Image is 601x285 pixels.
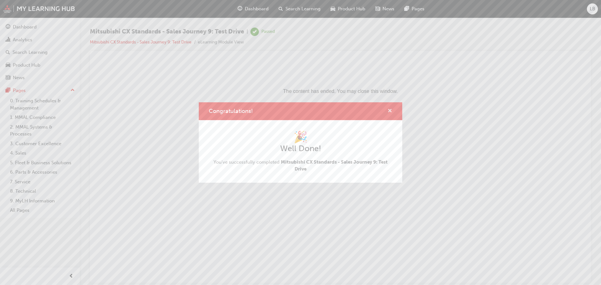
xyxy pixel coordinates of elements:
div: Congratulations! [199,102,402,183]
p: The content has ended. You may close this window. [3,5,489,33]
span: You've successfully completed [209,159,392,173]
span: Mitsubishi CX Standards - Sales Journey 9: Test Drive [281,159,388,172]
span: Congratulations! [209,108,253,115]
h1: 🎉 [209,130,392,144]
h2: Well Done! [209,144,392,154]
button: cross-icon [388,107,392,115]
span: cross-icon [388,109,392,114]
